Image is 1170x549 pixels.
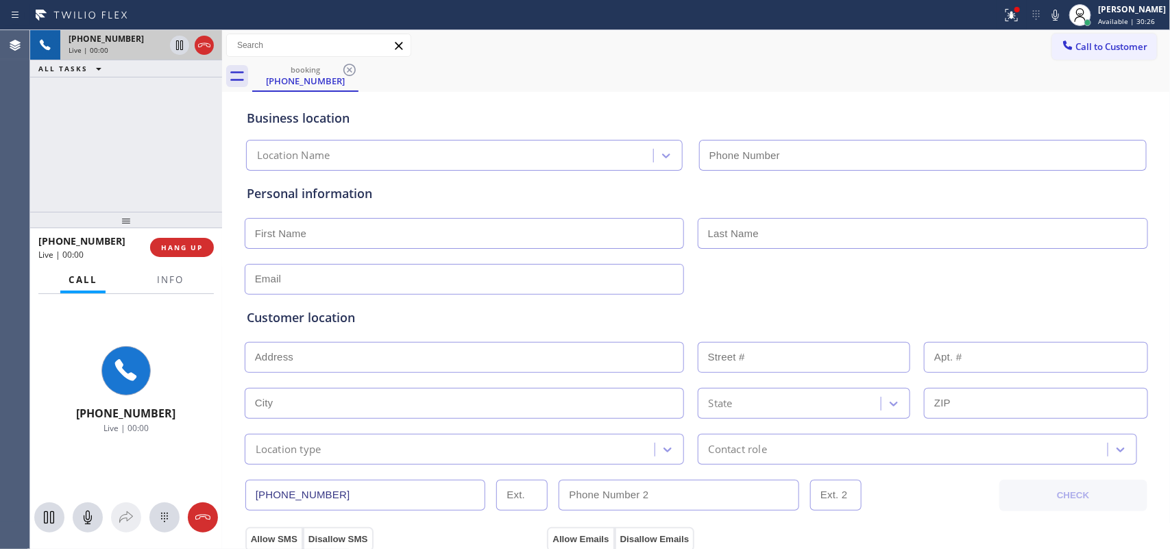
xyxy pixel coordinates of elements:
[254,61,357,90] div: (561) 809-5325
[149,502,180,533] button: Open dialpad
[924,342,1148,373] input: Apt. #
[254,75,357,87] div: [PHONE_NUMBER]
[1098,3,1166,15] div: [PERSON_NAME]
[69,45,108,55] span: Live | 00:00
[247,109,1146,127] div: Business location
[245,480,486,511] input: Phone Number
[30,60,115,77] button: ALL TASKS
[247,308,1146,327] div: Customer location
[1046,5,1065,25] button: Mute
[161,243,203,252] span: HANG UP
[924,388,1148,419] input: ZIP
[157,273,184,286] span: Info
[38,64,88,73] span: ALL TASKS
[111,502,141,533] button: Open directory
[1076,40,1148,53] span: Call to Customer
[709,395,733,411] div: State
[496,480,548,511] input: Ext.
[227,34,411,56] input: Search
[34,502,64,533] button: Hold Customer
[247,184,1146,203] div: Personal information
[188,502,218,533] button: Hang up
[698,218,1148,249] input: Last Name
[810,480,862,511] input: Ext. 2
[254,64,357,75] div: booking
[709,441,767,457] div: Contact role
[60,267,106,293] button: Call
[38,234,125,247] span: [PHONE_NUMBER]
[257,148,330,164] div: Location Name
[245,218,684,249] input: First Name
[69,273,97,286] span: Call
[73,502,103,533] button: Mute
[77,406,176,421] span: [PHONE_NUMBER]
[69,33,144,45] span: [PHONE_NUMBER]
[559,480,799,511] input: Phone Number 2
[999,480,1147,511] button: CHECK
[699,140,1147,171] input: Phone Number
[195,36,214,55] button: Hang up
[698,342,911,373] input: Street #
[38,249,84,260] span: Live | 00:00
[103,422,149,434] span: Live | 00:00
[245,264,684,295] input: Email
[150,238,214,257] button: HANG UP
[1098,16,1155,26] span: Available | 30:26
[170,36,189,55] button: Hold Customer
[245,388,684,419] input: City
[1052,34,1157,60] button: Call to Customer
[256,441,321,457] div: Location type
[149,267,192,293] button: Info
[245,342,684,373] input: Address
